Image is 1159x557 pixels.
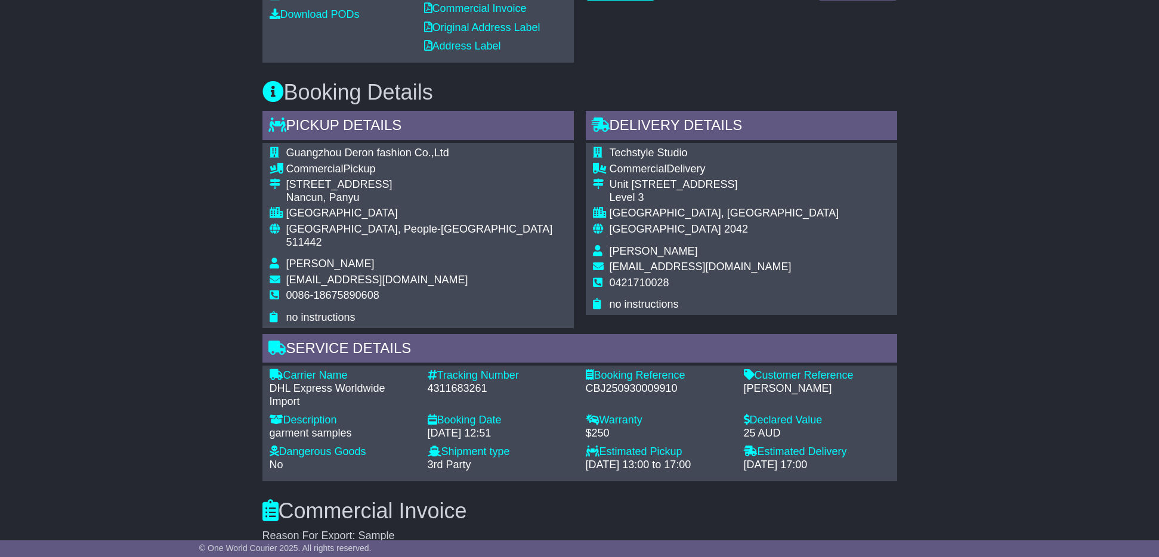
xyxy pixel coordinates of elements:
div: Booking Date [428,414,574,427]
div: Estimated Pickup [586,445,732,459]
div: Pickup [286,163,567,176]
span: no instructions [286,311,356,323]
div: Nancun, Panyu [286,191,567,205]
div: Estimated Delivery [744,445,890,459]
a: Original Address Label [424,21,540,33]
span: [PERSON_NAME] [286,258,375,270]
div: Pickup Details [262,111,574,143]
span: 0421710028 [610,277,669,289]
span: 511442 [286,236,322,248]
span: © One World Courier 2025. All rights reserved. [199,543,372,553]
span: 0086-18675890608 [286,289,379,301]
div: Customer Reference [744,369,890,382]
div: Delivery Details [586,111,897,143]
div: Reason For Export: Sample [262,530,897,543]
div: CBJ250930009910 [586,382,732,395]
span: Techstyle Studio [610,147,688,159]
div: garment samples [270,427,416,440]
div: Unit [STREET_ADDRESS] [610,178,839,191]
span: Guangzhou Deron fashion Co.,Ltd [286,147,449,159]
div: Shipment type [428,445,574,459]
div: Delivery [610,163,839,176]
div: Service Details [262,334,897,366]
div: [STREET_ADDRESS] [286,178,567,191]
span: [GEOGRAPHIC_DATA], People-[GEOGRAPHIC_DATA] [286,223,553,235]
span: 2042 [724,223,748,235]
div: Dangerous Goods [270,445,416,459]
span: No [270,459,283,471]
div: 25 AUD [744,427,890,440]
span: 3rd Party [428,459,471,471]
div: Warranty [586,414,732,427]
div: [PERSON_NAME] [744,382,890,395]
div: [DATE] 13:00 to 17:00 [586,459,732,472]
span: [GEOGRAPHIC_DATA] [610,223,721,235]
div: Carrier Name [270,369,416,382]
div: [DATE] 17:00 [744,459,890,472]
div: [GEOGRAPHIC_DATA], [GEOGRAPHIC_DATA] [610,207,839,220]
div: $250 [586,427,732,440]
span: [EMAIL_ADDRESS][DOMAIN_NAME] [610,261,792,273]
div: Booking Reference [586,369,732,382]
div: [GEOGRAPHIC_DATA] [286,207,567,220]
div: Declared Value [744,414,890,427]
div: DHL Express Worldwide Import [270,382,416,408]
div: Tracking Number [428,369,574,382]
span: Commercial [286,163,344,175]
a: Download PODs [270,8,360,20]
span: no instructions [610,298,679,310]
a: Address Label [424,40,501,52]
div: [DATE] 12:51 [428,427,574,440]
div: Level 3 [610,191,839,205]
span: Commercial [610,163,667,175]
span: [PERSON_NAME] [610,245,698,257]
div: 4311683261 [428,382,574,395]
h3: Booking Details [262,81,897,104]
span: [EMAIL_ADDRESS][DOMAIN_NAME] [286,274,468,286]
h3: Commercial Invoice [262,499,897,523]
div: Description [270,414,416,427]
a: Commercial Invoice [424,2,527,14]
